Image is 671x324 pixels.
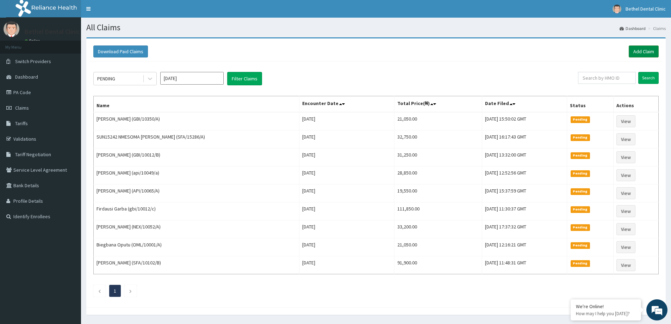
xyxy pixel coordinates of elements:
span: Claims [15,105,29,111]
td: [PERSON_NAME] (NEX/10052/A) [94,220,299,238]
a: View [616,151,635,163]
p: How may I help you today? [576,311,636,317]
td: [PERSON_NAME] (SFA/10102/B) [94,256,299,274]
input: Search by HMO ID [578,72,636,84]
li: Claims [646,25,666,31]
a: Online [25,38,42,43]
td: [DATE] [299,202,394,220]
td: 19,550.00 [394,184,482,202]
h1: All Claims [86,23,666,32]
td: [DATE] [299,256,394,274]
a: Dashboard [620,25,646,31]
a: Next page [129,288,132,294]
td: 31,250.00 [394,148,482,166]
td: [PERSON_NAME] (api/10049/a) [94,166,299,184]
a: View [616,115,635,127]
th: Status [567,96,614,112]
a: View [616,133,635,145]
a: View [616,169,635,181]
td: 21,050.00 [394,238,482,256]
span: Pending [571,242,590,249]
div: PENDING [97,75,115,82]
span: Bethel Dental Clinic [626,6,666,12]
td: [DATE] 11:30:37 GMT [482,202,567,220]
td: [DATE] [299,220,394,238]
td: [DATE] 11:48:31 GMT [482,256,567,274]
td: 28,850.00 [394,166,482,184]
a: Add Claim [629,45,659,57]
button: Filter Claims [227,72,262,85]
button: Download Paid Claims [93,45,148,57]
span: Tariffs [15,120,28,127]
span: Pending [571,152,590,159]
td: SUN15242 NMESOMA [PERSON_NAME] (SFA/15286/A) [94,130,299,148]
td: [PERSON_NAME] (API/10065/A) [94,184,299,202]
span: Dashboard [15,74,38,80]
th: Total Price(₦) [394,96,482,112]
td: 21,050.00 [394,112,482,130]
td: [DATE] 12:16:21 GMT [482,238,567,256]
a: View [616,205,635,217]
a: View [616,259,635,271]
td: [DATE] 17:37:32 GMT [482,220,567,238]
td: [DATE] 15:37:59 GMT [482,184,567,202]
span: Pending [571,206,590,213]
span: Pending [571,188,590,195]
span: Switch Providers [15,58,51,65]
td: [DATE] [299,238,394,256]
span: Pending [571,170,590,177]
a: Previous page [98,288,101,294]
td: [DATE] 15:50:02 GMT [482,112,567,130]
a: View [616,187,635,199]
img: User Image [4,21,19,37]
td: 33,200.00 [394,220,482,238]
th: Date Filed [482,96,567,112]
td: [DATE] [299,166,394,184]
td: [PERSON_NAME] (GBI/10350/A) [94,112,299,130]
input: Search [638,72,659,84]
span: Pending [571,224,590,231]
div: We're Online! [576,303,636,310]
td: [DATE] [299,112,394,130]
td: [DATE] 13:32:00 GMT [482,148,567,166]
td: [DATE] 16:17:43 GMT [482,130,567,148]
a: View [616,223,635,235]
span: Tariff Negotiation [15,151,51,158]
span: Pending [571,260,590,267]
input: Select Month and Year [160,72,224,85]
a: Page 1 is your current page [114,288,116,294]
td: Firdausi Garba (gbi/10012/c) [94,202,299,220]
td: 91,900.00 [394,256,482,274]
td: [DATE] 12:52:56 GMT [482,166,567,184]
p: Bethel Dental Clinic [25,29,80,35]
td: Biegbana Oputu (OML/10001/A) [94,238,299,256]
img: User Image [613,5,621,13]
td: 111,850.00 [394,202,482,220]
span: Pending [571,116,590,123]
span: Pending [571,134,590,141]
td: [DATE] [299,148,394,166]
a: View [616,241,635,253]
th: Name [94,96,299,112]
td: [DATE] [299,130,394,148]
td: 32,750.00 [394,130,482,148]
td: [PERSON_NAME] (GBI/10012/B) [94,148,299,166]
td: [DATE] [299,184,394,202]
th: Actions [614,96,659,112]
th: Encounter Date [299,96,394,112]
